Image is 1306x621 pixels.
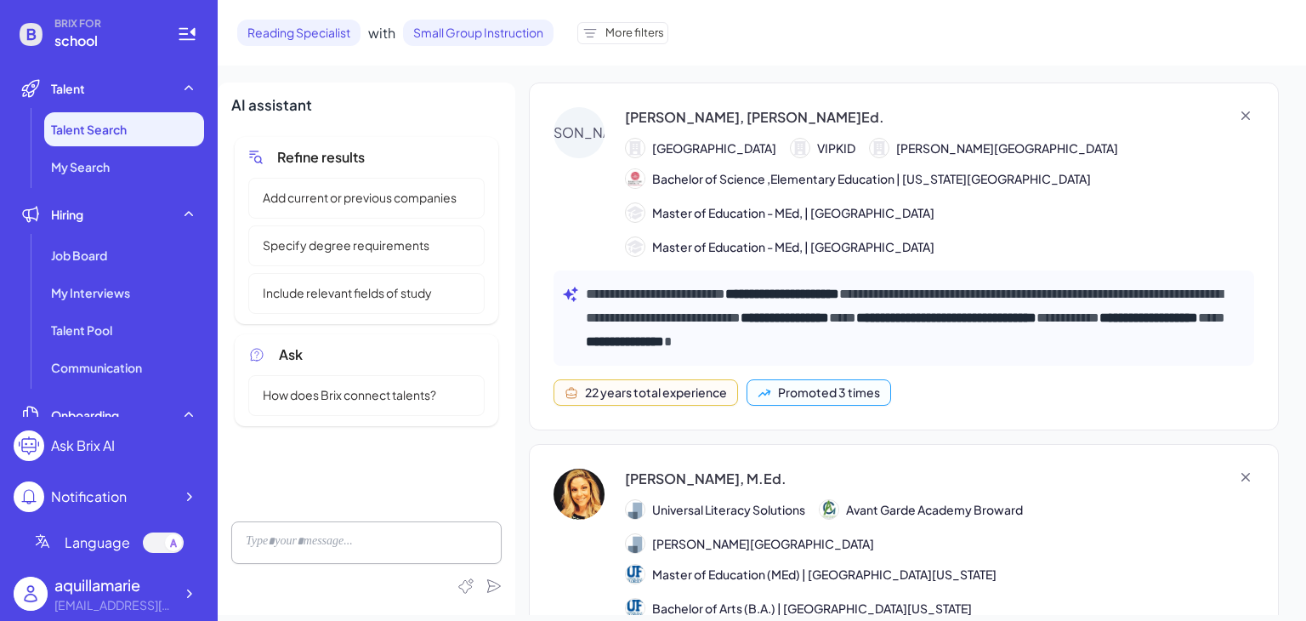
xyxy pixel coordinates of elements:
div: aquillamarie [54,573,173,596]
span: Small Group Instruction [403,20,554,46]
span: Master of Education - MEd, | [GEOGRAPHIC_DATA] [652,204,934,222]
span: Universal Literacy Solutions [652,501,805,519]
span: Avant Garde Academy Broward [846,501,1023,519]
img: 公司logo [626,534,644,553]
div: AI assistant [231,94,502,117]
span: [GEOGRAPHIC_DATA] [652,140,776,157]
span: Ask [279,345,303,365]
span: Bachelor of Science ,Elementary Education | [US_STATE][GEOGRAPHIC_DATA] [652,170,1091,188]
span: Master of Education - MEd, | [GEOGRAPHIC_DATA] [652,238,934,256]
span: Bachelor of Arts (B.A.) | [GEOGRAPHIC_DATA][US_STATE] [652,600,972,618]
img: 215.jpg [626,565,644,584]
img: Marci Klein, M.Ed. [554,469,605,520]
span: BRIX FOR [54,17,156,31]
span: Communication [51,359,142,376]
span: Specify degree requirements [253,236,440,254]
span: More filters [605,25,664,42]
img: 公司logo [626,500,644,519]
span: school [54,31,156,51]
span: Job Board [51,247,107,264]
span: with [368,23,395,43]
span: Refine results [277,147,365,168]
span: Onboarding [51,407,119,424]
img: user_logo.png [14,577,48,611]
span: Talent [51,80,85,97]
span: How does Brix connect talents? [253,386,446,404]
div: Promoted 3 times [778,384,880,402]
span: [PERSON_NAME][GEOGRAPHIC_DATA] [896,140,1118,157]
div: [PERSON_NAME], M.Ed. [625,469,786,489]
span: Language [65,533,130,553]
span: Reading Specialist [237,20,361,46]
span: [PERSON_NAME][GEOGRAPHIC_DATA] [652,535,874,553]
img: 公司logo [820,500,838,519]
span: Hiring [51,206,83,223]
span: Add current or previous companies [253,189,467,207]
span: Talent Search [51,121,127,138]
div: 22 years total experience [585,384,727,402]
span: My Search [51,158,110,175]
div: Notification [51,487,127,507]
span: VIPKID [817,140,855,157]
div: [PERSON_NAME], [PERSON_NAME]Ed. [625,107,884,128]
span: Include relevant fields of study [253,284,442,302]
span: Master of Education (MEd) | [GEOGRAPHIC_DATA][US_STATE] [652,566,997,584]
div: [PERSON_NAME] [554,107,605,158]
span: Talent Pool [51,322,112,339]
img: 1409.jpg [626,169,644,188]
div: aboyd@wsfcs.k12.nc.us [54,596,173,614]
span: My Interviews [51,284,130,301]
img: 215.jpg [626,599,644,618]
div: Ask Brix AI [51,436,115,456]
